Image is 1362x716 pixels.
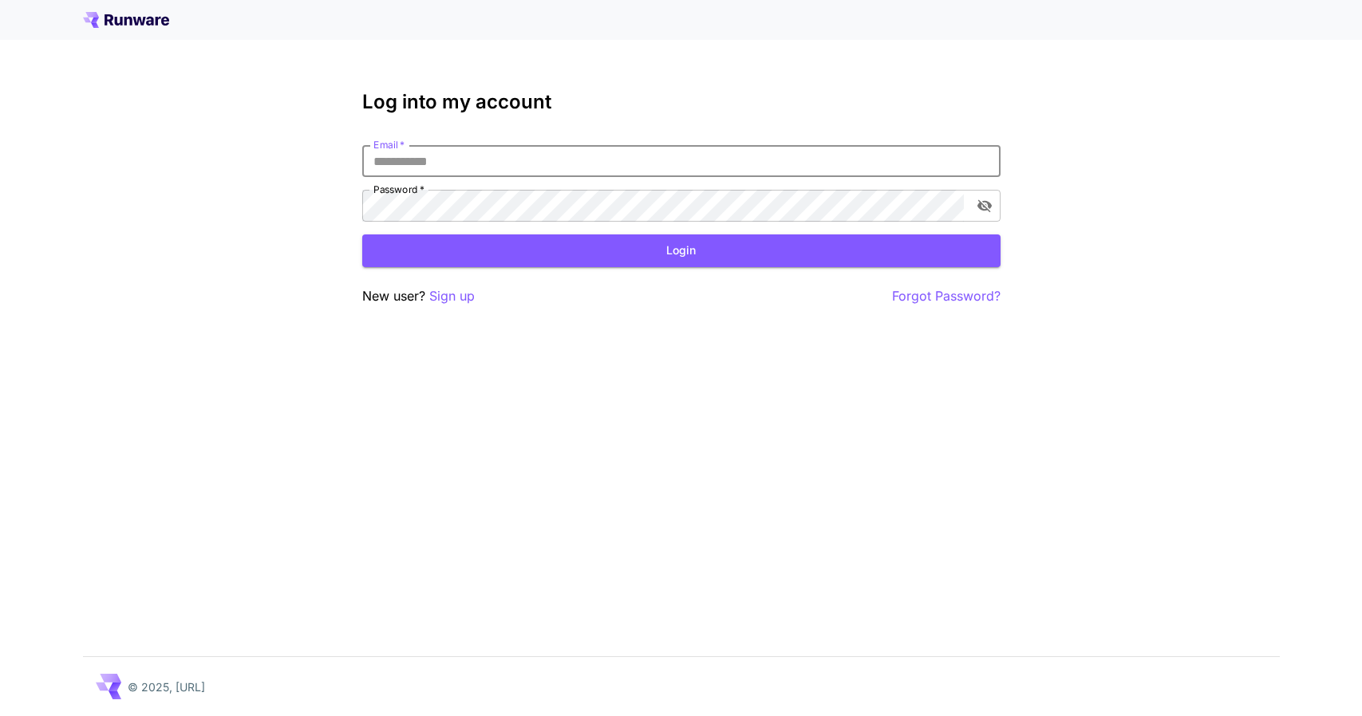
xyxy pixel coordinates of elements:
p: © 2025, [URL] [128,679,205,695]
label: Email [373,138,405,151]
p: New user? [362,286,475,306]
button: Forgot Password? [892,286,1001,306]
label: Password [373,183,424,196]
button: toggle password visibility [970,191,999,220]
button: Login [362,234,1001,267]
button: Sign up [429,286,475,306]
h3: Log into my account [362,91,1001,113]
